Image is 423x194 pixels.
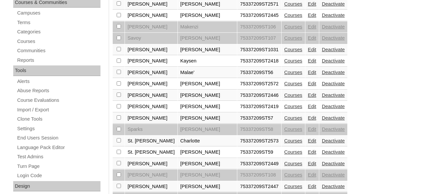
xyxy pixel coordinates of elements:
a: Deactivate [322,115,345,121]
a: Edit [308,184,316,189]
td: Malae' [178,67,237,78]
td: [PERSON_NAME] [178,90,237,101]
td: [PERSON_NAME] [125,67,177,78]
a: Alerts [17,77,100,86]
a: Courses [284,93,302,98]
a: Deactivate [322,70,345,75]
td: St. [PERSON_NAME] [125,136,177,147]
a: Login Code [17,172,100,180]
a: Campuses [17,9,100,17]
td: 75337209ST2573 [237,136,281,147]
a: Categories [17,28,100,36]
a: Courses [284,127,302,132]
td: [PERSON_NAME] [178,101,237,112]
a: Edit [308,115,316,121]
a: Deactivate [322,47,345,52]
a: Deactivate [322,58,345,63]
a: Terms [17,19,100,27]
td: [PERSON_NAME] [178,170,237,181]
a: Course Evaluations [17,96,100,104]
a: Communities [17,47,100,55]
td: [PERSON_NAME] [178,147,237,158]
a: Deactivate [322,93,345,98]
a: Edit [308,104,316,109]
a: Edit [308,70,316,75]
a: Edit [308,1,316,7]
td: 75337209ST2418 [237,56,281,67]
a: Deactivate [322,81,345,86]
a: Deactivate [322,24,345,29]
a: Courses [284,104,302,109]
a: Edit [308,35,316,41]
a: Abuse Reports [17,87,100,95]
td: [PERSON_NAME] [178,33,237,44]
td: [PERSON_NAME] [125,113,177,124]
a: Reports [17,56,100,64]
a: Edit [308,58,316,63]
td: Kaysen [178,56,237,67]
a: Edit [308,172,316,177]
a: Edit [308,47,316,52]
td: [PERSON_NAME] [178,181,237,192]
td: [PERSON_NAME] [178,78,237,90]
a: Deactivate [322,184,345,189]
td: 75337209ST107 [237,33,281,44]
a: Edit [308,13,316,18]
a: Edit [308,81,316,86]
a: Courses [284,81,302,86]
td: [PERSON_NAME] [125,44,177,56]
td: 75337209ST56 [237,67,281,78]
div: Tools [13,65,100,76]
td: 75337209ST2447 [237,181,281,192]
a: Courses [284,58,302,63]
td: 75337209ST2572 [237,78,281,90]
td: 75337209ST106 [237,21,281,33]
div: Design [13,181,100,192]
a: Test Admins [17,153,100,161]
td: Sparks [125,124,177,135]
td: 75337209ST2446 [237,90,281,101]
td: 75337209ST57 [237,113,281,124]
td: [PERSON_NAME] [125,10,177,21]
td: [PERSON_NAME] [178,124,237,135]
a: Deactivate [322,13,345,18]
a: Deactivate [322,149,345,155]
a: Import / Export [17,106,100,114]
a: Courses [284,13,302,18]
td: Charlotte [178,136,237,147]
td: [PERSON_NAME] [125,181,177,192]
a: Edit [308,161,316,166]
a: Courses [284,35,302,41]
td: 75337209ST2445 [237,10,281,21]
td: [PERSON_NAME] [125,78,177,90]
a: Courses [284,184,302,189]
a: Deactivate [322,172,345,177]
td: [PERSON_NAME] [125,170,177,181]
td: [PERSON_NAME] [178,44,237,56]
a: Edit [308,24,316,29]
a: Courses [284,47,302,52]
a: Courses [284,161,302,166]
a: Language Pack Editor [17,143,100,152]
td: 75337209ST1031 [237,44,281,56]
td: [PERSON_NAME] [125,90,177,101]
a: Courses [284,115,302,121]
a: Deactivate [322,35,345,41]
a: Turn Page [17,162,100,171]
a: Courses [284,1,302,7]
a: Deactivate [322,161,345,166]
a: Deactivate [322,138,345,143]
a: Courses [284,138,302,143]
a: Deactivate [322,104,345,109]
a: Deactivate [322,1,345,7]
a: Courses [17,37,100,46]
td: 75337209ST58 [237,124,281,135]
td: [PERSON_NAME] [125,158,177,170]
td: Makenzi [178,21,237,33]
a: Settings [17,125,100,133]
td: Savoy [125,33,177,44]
td: [PERSON_NAME] [125,101,177,112]
td: [PERSON_NAME] [125,56,177,67]
a: Courses [284,149,302,155]
a: Courses [284,24,302,29]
